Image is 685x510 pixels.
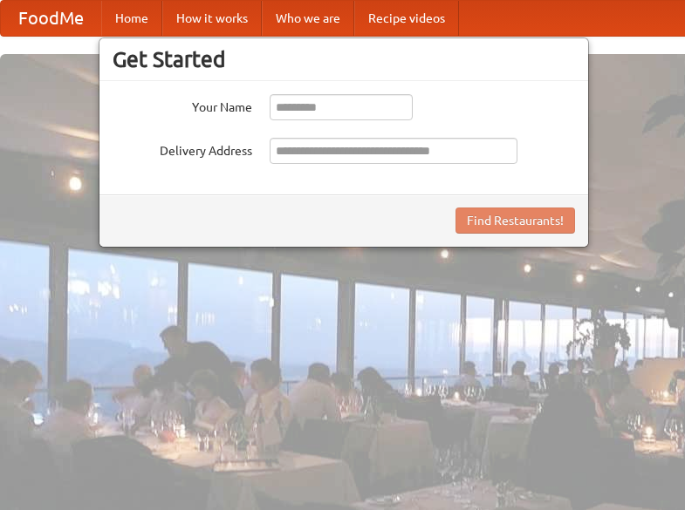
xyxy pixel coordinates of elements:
[354,1,459,36] a: Recipe videos
[113,94,252,116] label: Your Name
[162,1,262,36] a: How it works
[262,1,354,36] a: Who we are
[101,1,162,36] a: Home
[113,46,575,72] h3: Get Started
[113,138,252,160] label: Delivery Address
[456,207,575,234] button: Find Restaurants!
[1,1,101,36] a: FoodMe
